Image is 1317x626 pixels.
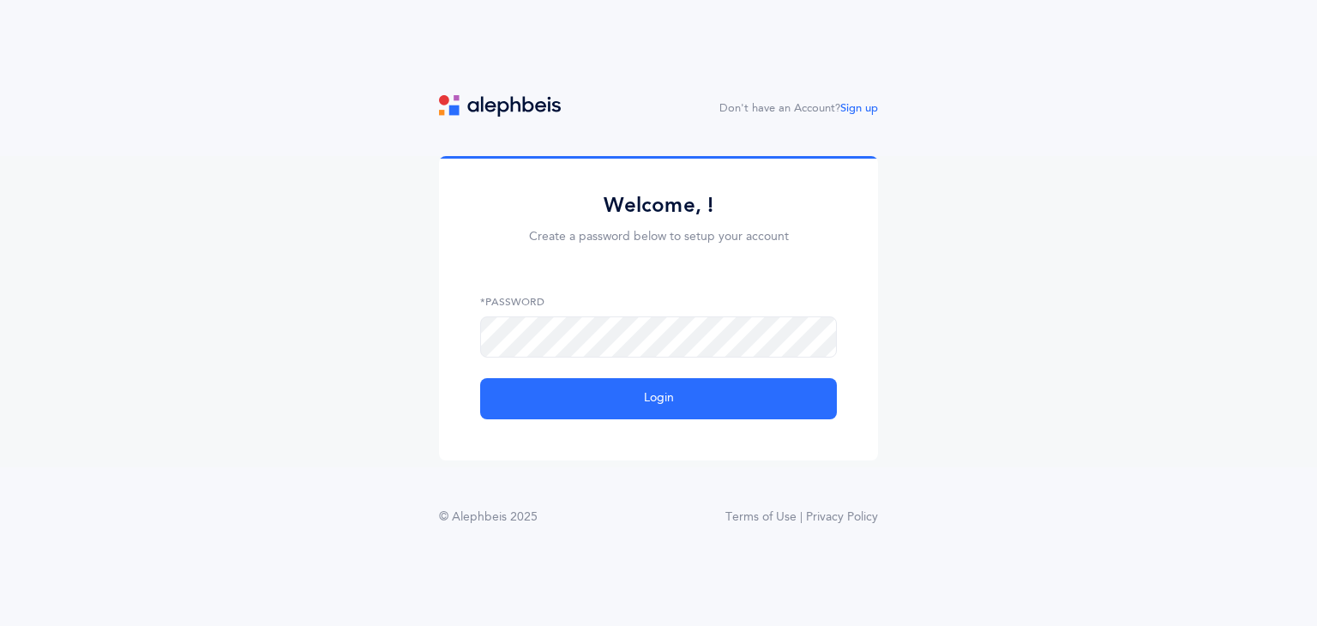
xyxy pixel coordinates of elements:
[480,378,837,419] button: Login
[725,509,878,527] a: Terms of Use | Privacy Policy
[644,389,674,407] span: Login
[480,294,837,310] label: *Password
[480,192,837,219] h2: Welcome, !
[439,509,538,527] div: © Alephbeis 2025
[719,100,878,117] div: Don't have an Account?
[439,95,561,117] img: logo.svg
[480,228,837,246] p: Create a password below to setup your account
[840,102,878,114] a: Sign up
